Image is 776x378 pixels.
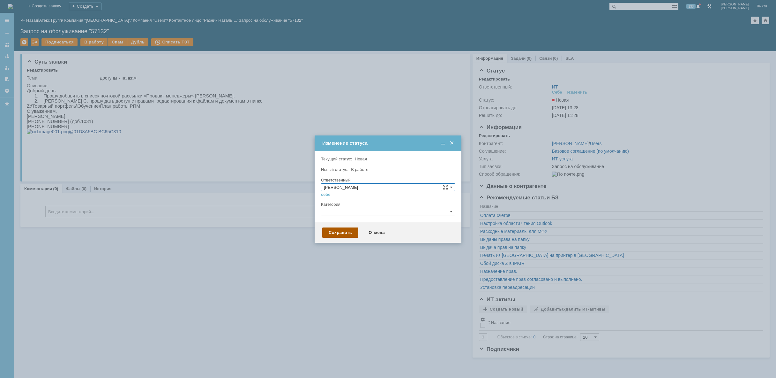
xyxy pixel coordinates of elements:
[321,192,331,197] a: себе
[321,202,454,206] div: Категория
[8,10,17,15] span: 2.
[440,140,446,146] span: Свернуть (Ctrl + M)
[443,185,448,190] span: Сложная форма
[321,157,352,161] label: Текущий статус:
[355,157,367,161] span: Новая
[322,140,455,146] div: Изменение статуса
[449,140,455,146] span: Закрыть
[321,178,454,182] div: Ответственный
[15,5,236,10] p: Прошу добавить в список почтовой рассылки «Продакт-менеджеры» [PERSON_NAME].
[15,10,236,15] p: [PERSON_NAME] С. прошу дать доступ с правами редактирования к файлам и документам в папке
[8,5,17,10] span: 1.
[351,167,368,172] span: В работе
[321,167,348,172] label: Новый статус:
